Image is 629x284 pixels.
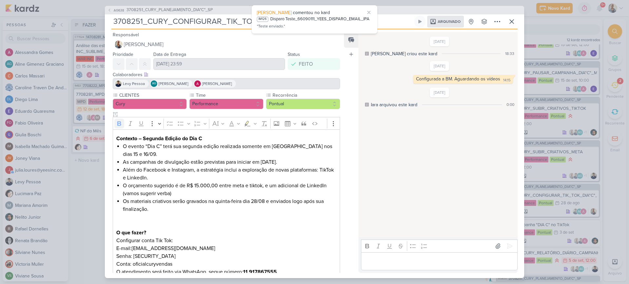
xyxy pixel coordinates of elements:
img: Alessandra Gomes [194,80,201,87]
label: Data de Entrega [153,52,186,57]
label: Time [195,92,263,99]
img: Iara Santos [115,41,123,48]
strong: 11 917867555 [243,269,277,275]
div: Colaboradores [113,71,340,78]
span: Arquivado [438,20,461,24]
input: Select a date [153,58,285,70]
span: Levy Pessoa [123,81,145,87]
strong: Contexto – Segunda Edição do Dia C [116,135,202,142]
span: [PERSON_NAME] [124,41,163,48]
div: Editor toolbar [361,240,518,252]
button: Performance [189,99,263,109]
div: IM126 [257,17,268,22]
div: Disparo Teste_66090111_YEES_DISPARO_EMAIL_IPA [270,16,370,23]
span: comentou no kard [293,10,330,15]
span: [PERSON_NAME] [202,81,232,87]
p: Configurar conta Tik Tok: E-mail:[EMAIL_ADDRESS][DOMAIN_NAME] Senha: [SECURITY_DATA] Conta: ofici... [116,237,336,276]
span: [PERSON_NAME] [257,10,292,15]
button: Pontual [266,99,340,109]
strong: O que fazer? [116,229,146,236]
input: Kard Sem Título [111,16,413,27]
div: [PERSON_NAME] criou este kard [371,50,437,57]
button: Cury [113,99,187,109]
div: FEITO [299,60,313,68]
li: As campanhas de divulgação estão previstas para iniciar em [DATE]. [123,158,336,166]
li: Os materiais criativos serão gravados na quinta-feira dia 28/08 e enviados logo após sua finaliza... [123,197,336,221]
label: Recorrência [272,92,340,99]
div: Editor editing area: main [113,129,340,281]
div: Iara arquivou este kard [371,101,417,108]
img: Levy Pessoa [115,80,122,87]
label: Responsável [113,32,139,38]
div: 18:33 [505,51,514,57]
p: AG [152,82,156,85]
li: O orçamento sugerido é de R$ 15.000,00 entre meta e tiktok, e um adicional de LinkedIn (vamos sug... [123,182,336,197]
label: Status [288,52,300,57]
div: Editor toolbar [113,117,340,130]
span: [PERSON_NAME] [159,81,188,87]
li: Além do Facebook e Instagram, a estratégia inclui a exploração de novas plataformas: TikTok e Lin... [123,166,336,182]
button: FEITO [288,58,340,70]
label: CLIENTES [119,92,187,99]
div: Configurada a BM. Aguardando os vídeos [416,76,500,82]
div: 0:00 [506,102,514,108]
div: Arquivado [427,16,464,27]
div: Editor editing area: main [361,252,518,270]
li: O evento “Dia C” terá sua segunda edição realizada somente em [GEOGRAPHIC_DATA] nos dias 15 e 16/09. [123,142,336,158]
button: [PERSON_NAME] [113,39,340,50]
div: Aline Gimenez Graciano [151,80,157,87]
div: 14:15 [503,78,510,83]
div: "Teste enviado." [257,23,372,30]
label: Prioridade [113,52,133,57]
div: Ligar relógio [417,19,423,24]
